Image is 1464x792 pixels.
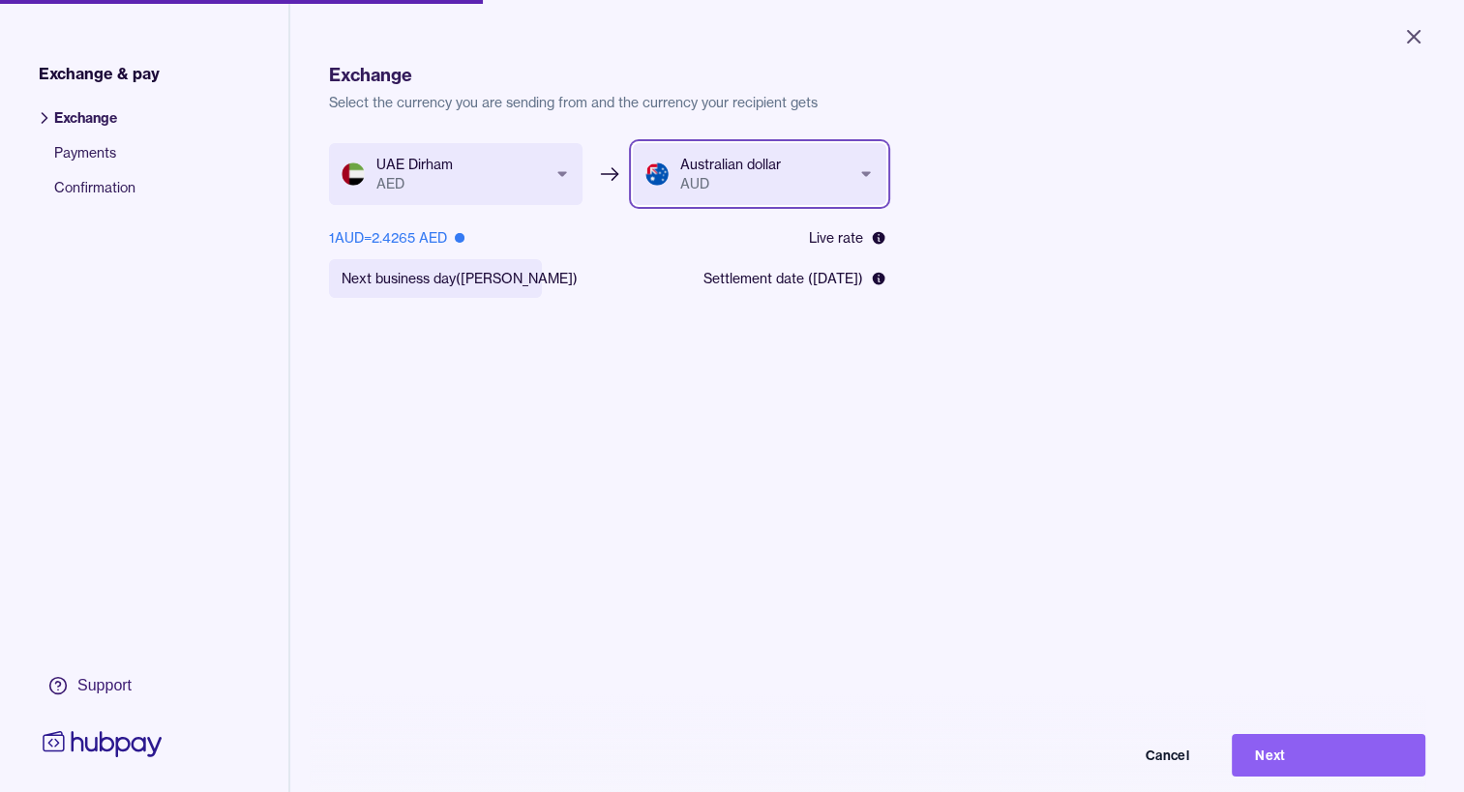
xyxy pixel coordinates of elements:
div: 1 AUD = 2.4265 AED [329,228,464,248]
span: [DATE] [813,270,858,287]
button: Next [1232,734,1425,777]
span: Confirmation [54,178,135,213]
p: Select the currency you are sending from and the currency your recipient gets [329,93,1425,112]
div: Live rate [809,228,886,248]
a: Support [39,665,166,706]
h1: Exchange [329,62,1425,89]
span: Settlement date ( ) [703,269,863,288]
span: Exchange [54,108,135,143]
div: Support [77,675,132,696]
span: Payments [54,143,135,178]
button: Cancel [1019,734,1212,777]
button: Close [1379,15,1449,58]
span: Exchange & pay [39,62,160,85]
